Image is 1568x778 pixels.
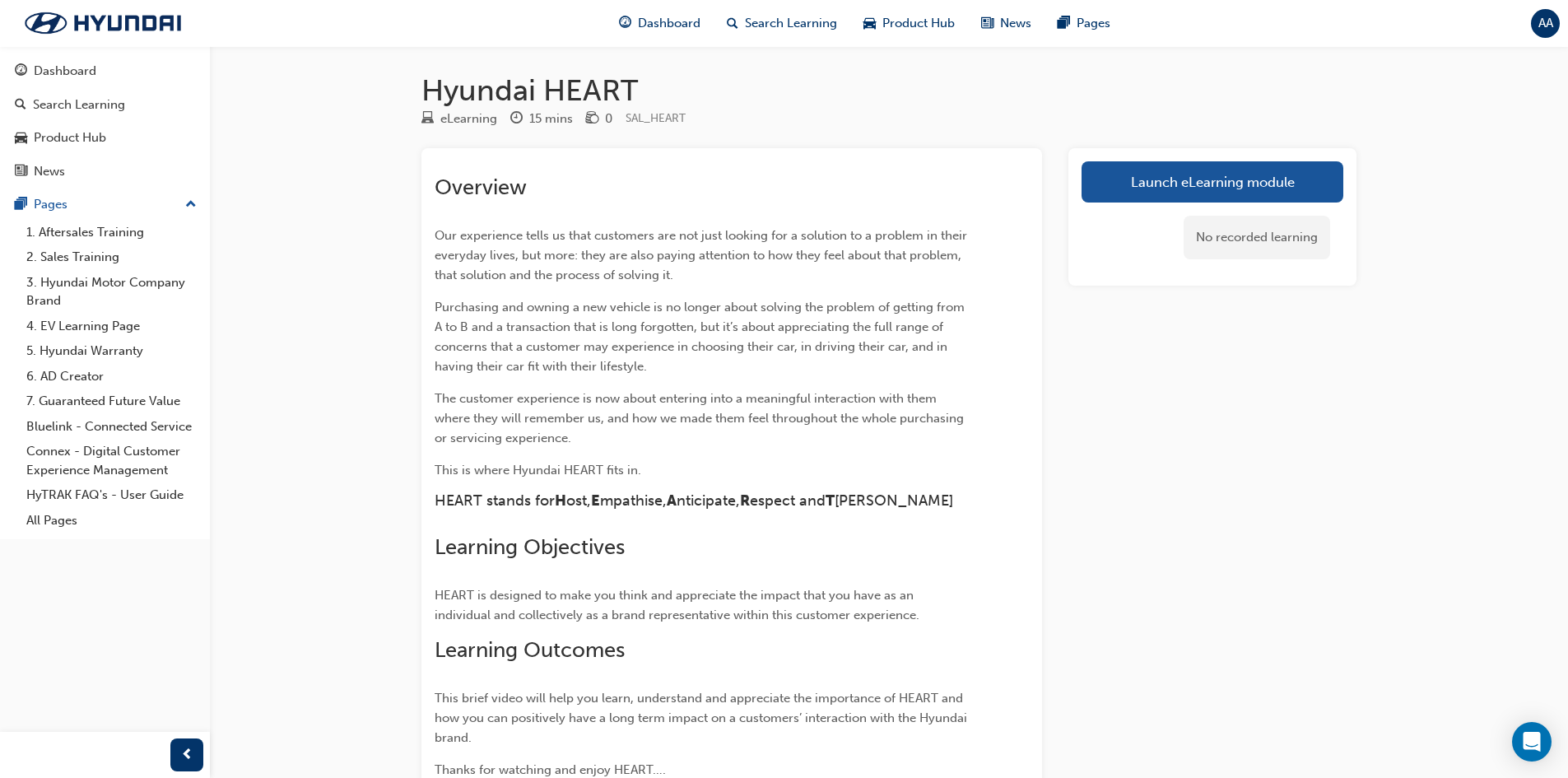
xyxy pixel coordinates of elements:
div: Open Intercom Messenger [1512,722,1552,762]
a: Connex - Digital Customer Experience Management [20,439,203,482]
span: search-icon [727,13,738,34]
a: 3. Hyundai Motor Company Brand [20,270,203,314]
div: Product Hub [34,128,106,147]
h1: Hyundai HEART [421,72,1356,109]
span: Search Learning [745,14,837,33]
span: H [555,491,566,510]
span: news-icon [981,13,993,34]
div: Price [586,109,612,129]
span: AA [1538,14,1553,33]
span: money-icon [586,112,598,127]
span: Learning resource code [626,111,686,125]
span: A [667,491,677,510]
a: HyTRAK FAQ's - User Guide [20,482,203,508]
span: guage-icon [15,64,27,79]
span: Product Hub [882,14,955,33]
div: 0 [605,109,612,128]
span: Learning Objectives [435,534,625,560]
a: Launch eLearning module [1082,161,1343,203]
a: Dashboard [7,56,203,86]
div: No recorded learning [1184,216,1330,259]
a: Product Hub [7,123,203,153]
a: 1. Aftersales Training [20,220,203,245]
span: Pages [1077,14,1110,33]
span: nticipate, [677,491,740,510]
span: learningResourceType_ELEARNING-icon [421,112,434,127]
span: HEART stands for [435,491,555,510]
div: Search Learning [33,96,125,114]
img: Trak [8,6,198,40]
span: HEART is designed to make you think and appreciate the impact that you have as an individual and ... [435,588,919,622]
a: 5. Hyundai Warranty [20,338,203,364]
span: News [1000,14,1031,33]
span: news-icon [15,165,27,179]
span: ost, [566,491,591,510]
span: E [591,491,600,510]
span: car-icon [15,131,27,146]
div: Pages [34,195,67,214]
span: clock-icon [510,112,523,127]
div: eLearning [440,109,497,128]
a: All Pages [20,508,203,533]
a: 6. AD Creator [20,364,203,389]
span: Dashboard [638,14,700,33]
div: Type [421,109,497,129]
span: mpathise, [600,491,667,510]
a: 2. Sales Training [20,245,203,270]
a: pages-iconPages [1045,7,1124,40]
button: DashboardSearch LearningProduct HubNews [7,53,203,189]
a: 4. EV Learning Page [20,314,203,339]
span: Our experience tells us that customers are not just looking for a solution to a problem in their ... [435,228,970,282]
div: Dashboard [34,62,96,81]
span: up-icon [185,194,197,216]
span: Thanks for watching and enjoy HEART…. [435,762,666,777]
span: [PERSON_NAME] [835,491,953,510]
span: R [740,491,750,510]
div: Duration [510,109,573,129]
span: guage-icon [619,13,631,34]
span: Overview [435,175,527,200]
a: Bluelink - Connected Service [20,414,203,440]
a: news-iconNews [968,7,1045,40]
a: 7. Guaranteed Future Value [20,389,203,414]
button: Pages [7,189,203,220]
span: Learning Outcomes [435,637,625,663]
a: guage-iconDashboard [606,7,714,40]
div: News [34,162,65,181]
span: espect and [750,491,826,510]
span: The customer experience is now about entering into a meaningful interaction with them where they ... [435,391,967,445]
button: AA [1531,9,1560,38]
span: pages-icon [15,198,27,212]
div: 15 mins [529,109,573,128]
span: search-icon [15,98,26,113]
span: prev-icon [181,745,193,766]
span: Purchasing and owning a new vehicle is no longer about solving the problem of getting from A to B... [435,300,968,374]
a: Search Learning [7,90,203,120]
span: car-icon [863,13,876,34]
a: car-iconProduct Hub [850,7,968,40]
a: News [7,156,203,187]
span: This is where Hyundai HEART fits in. [435,463,641,478]
span: T [826,491,835,510]
span: This brief video will help you learn, understand and appreciate the importance of HEART and how y... [435,691,970,745]
a: search-iconSearch Learning [714,7,850,40]
span: pages-icon [1058,13,1070,34]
